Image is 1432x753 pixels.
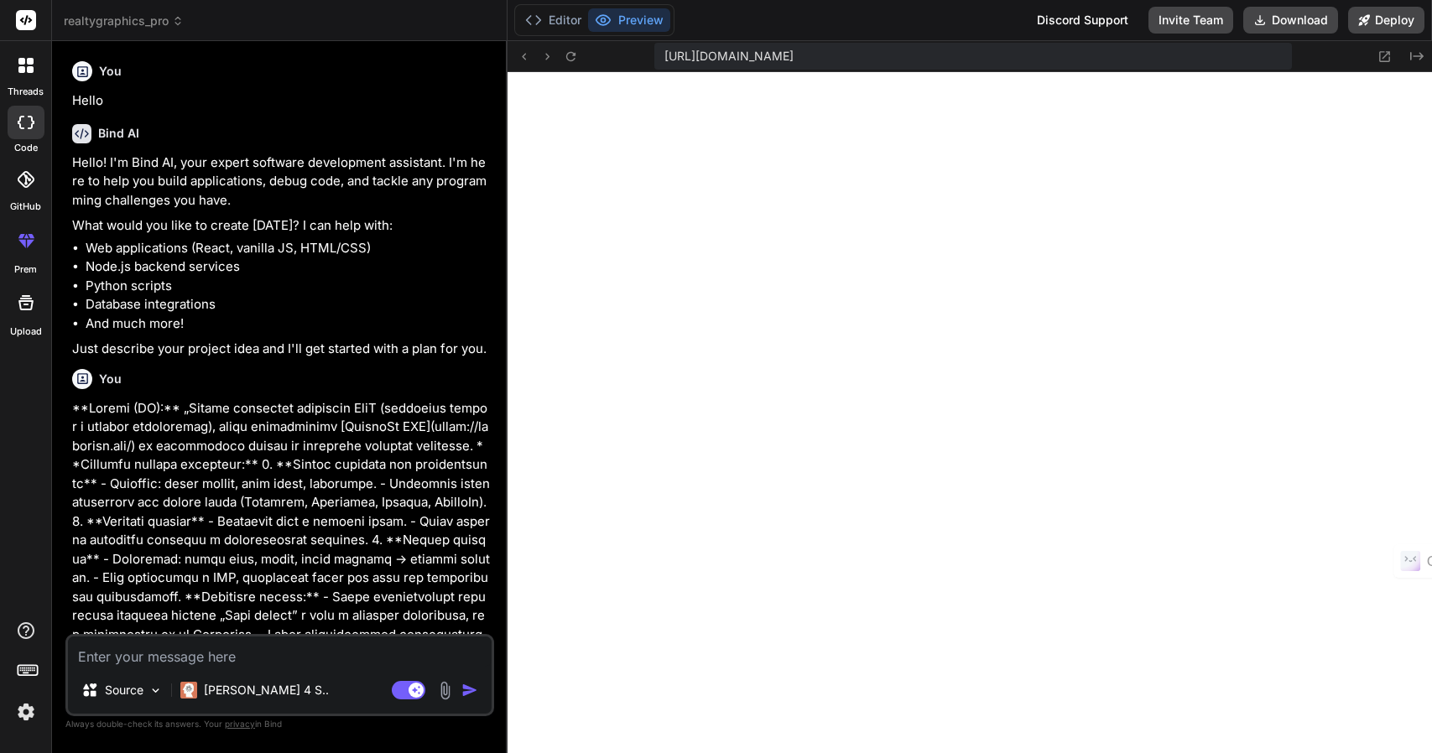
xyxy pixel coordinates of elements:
[64,13,184,29] span: realtygraphics_pro
[86,239,491,258] li: Web applications (React, vanilla JS, HTML/CSS)
[664,48,794,65] span: [URL][DOMAIN_NAME]
[99,371,122,387] h6: You
[14,262,37,277] label: prem
[65,716,494,732] p: Always double-check its answers. Your in Bind
[148,683,163,698] img: Pick Models
[10,200,41,214] label: GitHub
[588,8,670,32] button: Preview
[72,216,491,236] p: What would you like to create [DATE]? I can help with:
[1148,7,1233,34] button: Invite Team
[10,325,42,339] label: Upload
[461,682,478,698] img: icon
[1027,7,1138,34] div: Discord Support
[86,314,491,334] li: And much more!
[1348,7,1424,34] button: Deploy
[435,681,455,700] img: attachment
[86,277,491,296] li: Python scripts
[86,295,491,314] li: Database integrations
[72,153,491,210] p: Hello! I'm Bind AI, your expert software development assistant. I'm here to help you build applic...
[99,63,122,80] h6: You
[508,72,1432,753] iframe: Preview
[14,141,38,155] label: code
[72,91,491,111] p: Hello
[8,85,44,99] label: threads
[225,719,255,729] span: privacy
[204,682,329,698] p: [PERSON_NAME] 4 S..
[1243,7,1338,34] button: Download
[518,8,588,32] button: Editor
[12,698,40,726] img: settings
[180,682,197,698] img: Claude 4 Sonnet
[72,340,491,359] p: Just describe your project idea and I'll get started with a plan for you.
[86,257,491,277] li: Node.js backend services
[98,125,139,142] h6: Bind AI
[105,682,143,698] p: Source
